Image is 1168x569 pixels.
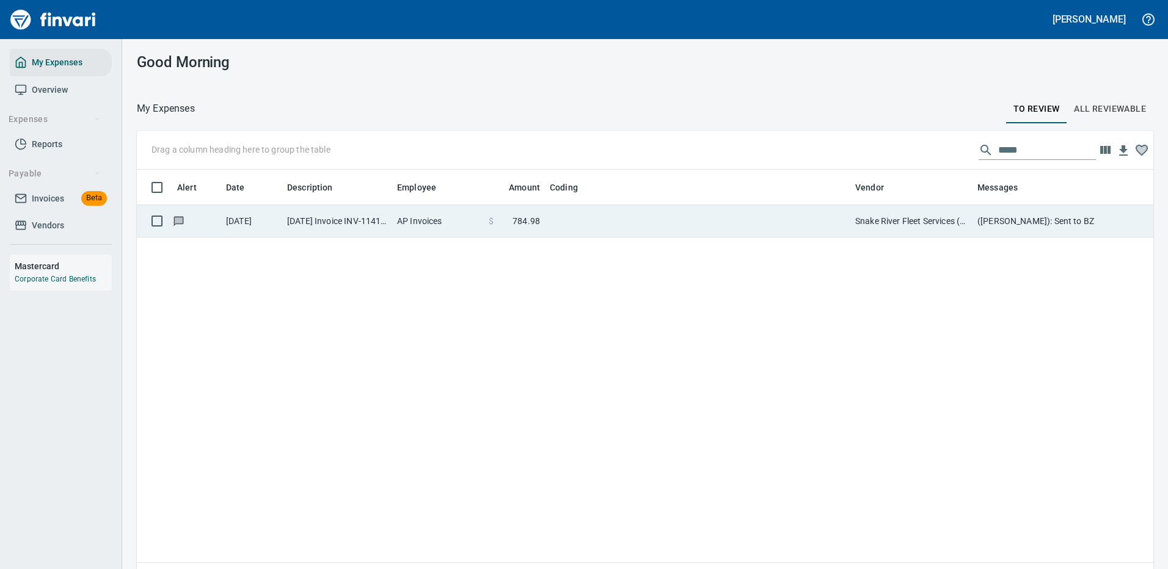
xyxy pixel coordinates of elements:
span: All Reviewable [1074,101,1146,117]
span: Date [226,180,261,195]
span: Vendor [855,180,884,195]
span: Coding [550,180,594,195]
a: InvoicesBeta [10,185,112,212]
span: Coding [550,180,578,195]
span: Expenses [9,112,101,127]
button: Expenses [4,108,106,131]
span: Vendors [32,218,64,233]
span: $ [489,215,494,227]
button: Choose columns to display [1096,141,1114,159]
span: Overview [32,82,68,98]
a: Vendors [10,212,112,239]
span: 784.98 [513,215,540,227]
span: Amount [509,180,540,195]
a: Corporate Card Benefits [15,275,96,283]
td: [DATE] [221,205,282,237]
button: Payable [4,162,106,185]
h6: Mastercard [15,259,112,273]
h5: [PERSON_NAME] [1053,13,1126,26]
span: Payable [9,166,101,181]
td: [DATE] Invoice INV-11418 from Snake River Fleet Services (1-39106) [282,205,392,237]
span: Date [226,180,245,195]
a: My Expenses [10,49,112,76]
span: To Review [1013,101,1060,117]
span: Messages [977,180,1018,195]
a: Overview [10,76,112,104]
span: Beta [81,191,107,205]
span: Alert [177,180,213,195]
button: Column choices favorited. Click to reset to default [1133,141,1151,159]
span: Invoices [32,191,64,206]
span: Employee [397,180,436,195]
td: Snake River Fleet Services (1-39106) [850,205,973,237]
button: [PERSON_NAME] [1049,10,1129,29]
span: Employee [397,180,452,195]
span: Alert [177,180,197,195]
span: Has messages [172,217,185,225]
span: Messages [977,180,1034,195]
p: My Expenses [137,101,195,116]
nav: breadcrumb [137,101,195,116]
span: Vendor [855,180,900,195]
p: Drag a column heading here to group the table [151,143,330,156]
h3: Good Morning [137,54,456,71]
span: My Expenses [32,55,82,70]
button: Download table [1114,142,1133,160]
span: Amount [493,180,540,195]
td: AP Invoices [392,205,484,237]
img: Finvari [7,5,99,34]
span: Reports [32,137,62,152]
span: Description [287,180,349,195]
a: Reports [10,131,112,158]
span: Description [287,180,333,195]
